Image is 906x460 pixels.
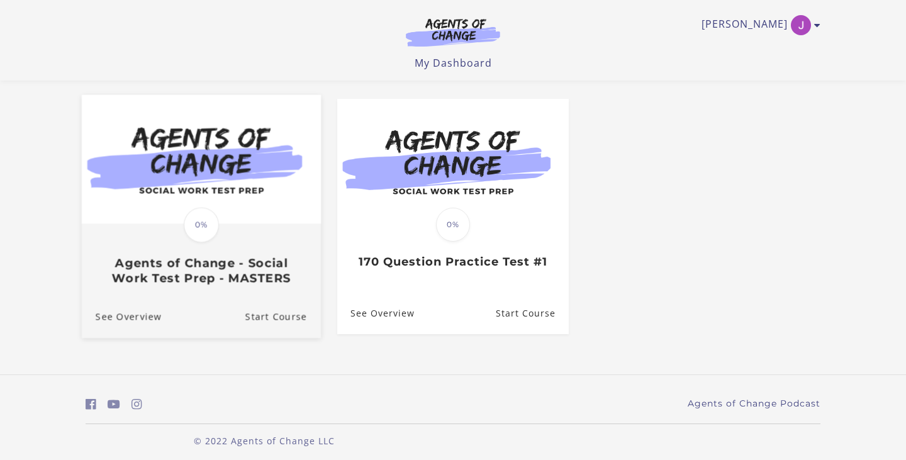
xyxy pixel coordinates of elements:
i: https://www.facebook.com/groups/aswbtestprep (Open in a new window) [86,398,96,410]
span: 0% [436,208,470,242]
a: My Dashboard [415,56,492,70]
img: Agents of Change Logo [393,18,513,47]
a: 170 Question Practice Test #1: See Overview [337,293,415,334]
i: https://www.youtube.com/c/AgentsofChangeTestPrepbyMeaganMitchell (Open in a new window) [108,398,120,410]
a: Agents of Change - Social Work Test Prep - MASTERS: Resume Course [245,296,321,338]
h3: Agents of Change - Social Work Test Prep - MASTERS [96,256,307,285]
a: https://www.facebook.com/groups/aswbtestprep (Open in a new window) [86,395,96,413]
span: 0% [184,208,219,243]
a: 170 Question Practice Test #1: Resume Course [496,293,569,334]
i: https://www.instagram.com/agentsofchangeprep/ (Open in a new window) [131,398,142,410]
a: https://www.instagram.com/agentsofchangeprep/ (Open in a new window) [131,395,142,413]
a: Agents of Change - Social Work Test Prep - MASTERS: See Overview [82,296,162,338]
a: https://www.youtube.com/c/AgentsofChangeTestPrepbyMeaganMitchell (Open in a new window) [108,395,120,413]
p: © 2022 Agents of Change LLC [86,434,443,447]
h3: 170 Question Practice Test #1 [350,255,555,269]
a: Agents of Change Podcast [688,397,820,410]
a: Toggle menu [702,15,814,35]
